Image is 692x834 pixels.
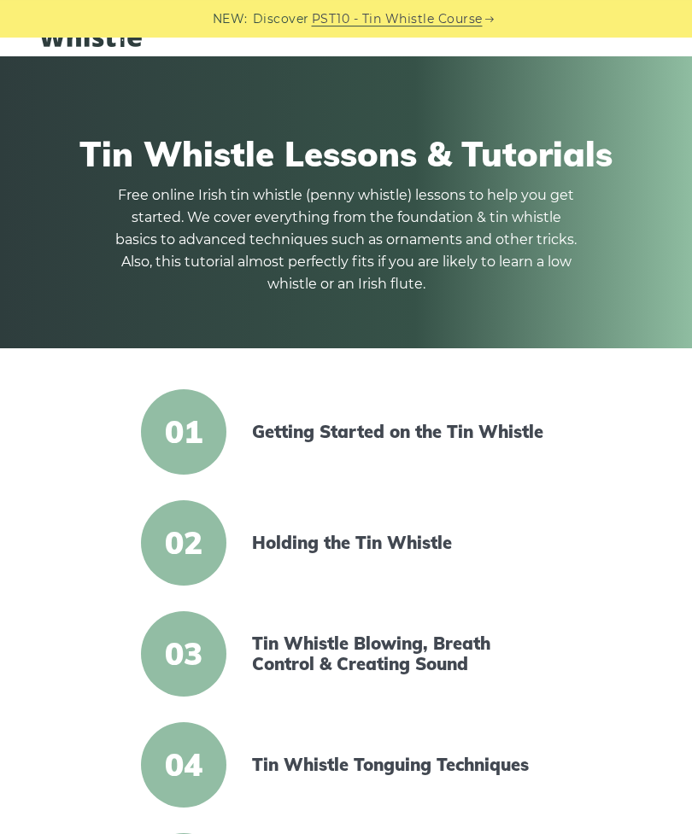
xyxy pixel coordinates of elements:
[252,533,546,553] a: Holding the Tin Whistle
[252,422,546,442] a: Getting Started on the Tin Whistle
[252,755,546,775] a: Tin Whistle Tonguing Techniques
[213,9,248,29] span: NEW:
[141,722,226,808] span: 04
[253,9,309,29] span: Discover
[39,133,653,174] h1: Tin Whistle Lessons & Tutorials
[141,500,226,586] span: 02
[252,633,546,674] a: Tin Whistle Blowing, Breath Control & Creating Sound
[141,389,226,475] span: 01
[312,9,483,29] a: PST10 - Tin Whistle Course
[141,611,226,697] span: 03
[115,184,577,295] p: Free online Irish tin whistle (penny whistle) lessons to help you get started. We cover everythin...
